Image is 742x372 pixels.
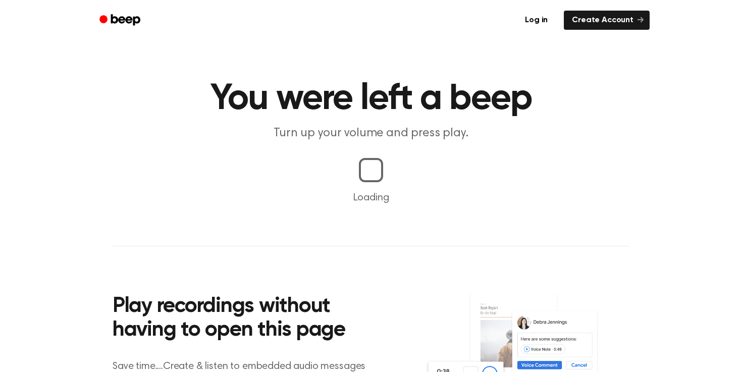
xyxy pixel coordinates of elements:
a: Log in [515,9,558,32]
h1: You were left a beep [113,81,629,117]
h2: Play recordings without having to open this page [113,295,385,343]
a: Beep [92,11,149,30]
p: Loading [12,190,730,205]
p: Turn up your volume and press play. [177,125,565,142]
a: Create Account [564,11,650,30]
